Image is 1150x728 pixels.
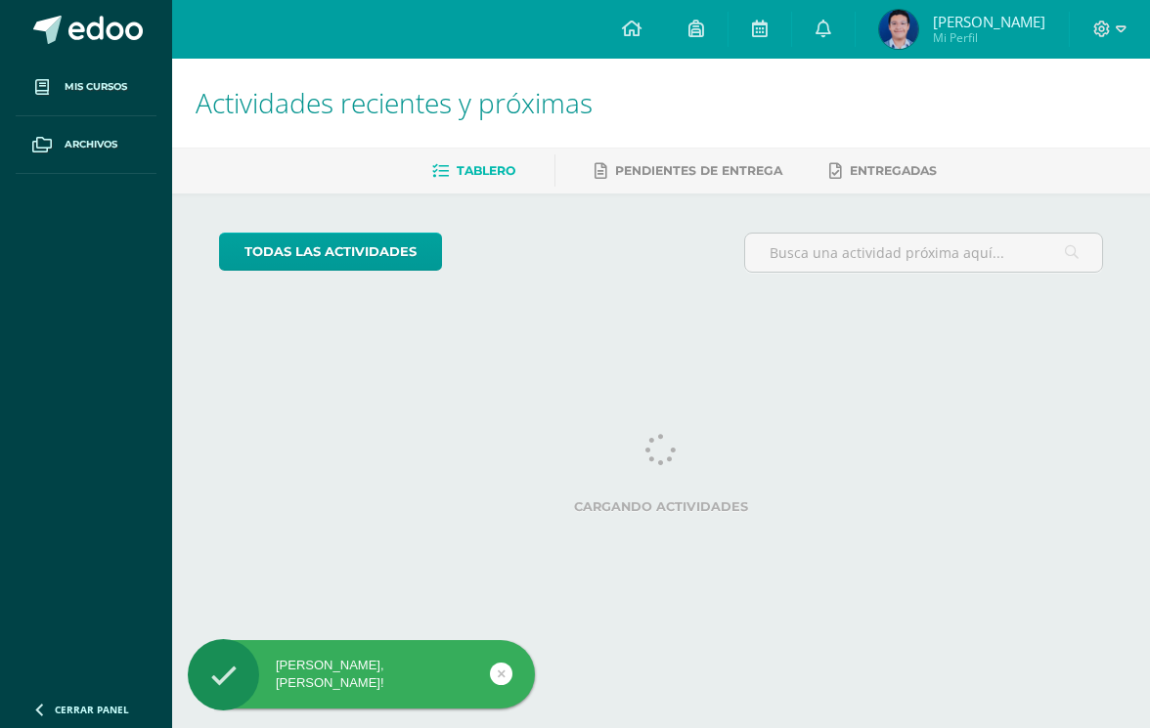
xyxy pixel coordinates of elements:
[16,59,156,116] a: Mis cursos
[219,233,442,271] a: todas las Actividades
[850,163,937,178] span: Entregadas
[457,163,515,178] span: Tablero
[933,29,1045,46] span: Mi Perfil
[432,155,515,187] a: Tablero
[933,12,1045,31] span: [PERSON_NAME]
[595,155,782,187] a: Pendientes de entrega
[65,137,117,152] span: Archivos
[55,703,129,716] span: Cerrar panel
[829,155,937,187] a: Entregadas
[745,234,1103,272] input: Busca una actividad próxima aquí...
[615,163,782,178] span: Pendientes de entrega
[65,79,127,95] span: Mis cursos
[196,84,593,121] span: Actividades recientes y próximas
[219,499,1104,514] label: Cargando actividades
[188,657,535,692] div: [PERSON_NAME], [PERSON_NAME]!
[16,116,156,174] a: Archivos
[879,10,918,49] img: e19e236b26c8628caae8f065919779ad.png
